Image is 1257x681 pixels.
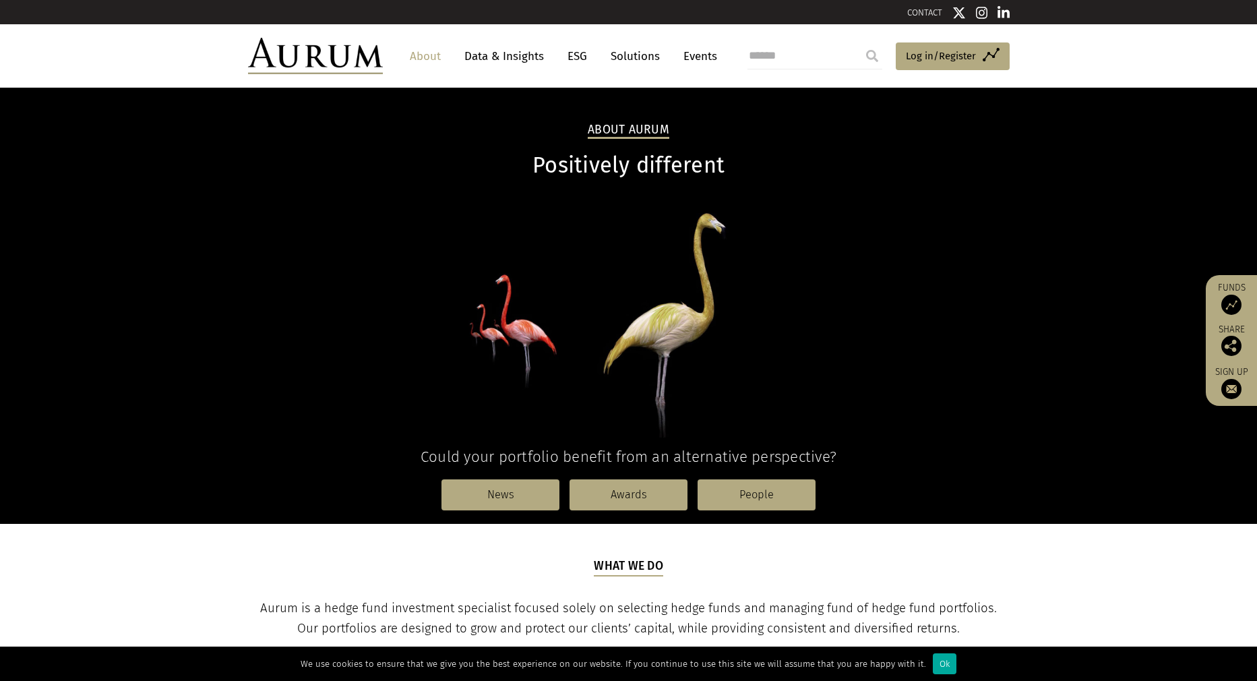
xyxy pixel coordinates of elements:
a: About [403,44,448,69]
h1: Positively different [248,152,1010,179]
a: Events [677,44,717,69]
input: Submit [859,42,886,69]
img: Sign up to our newsletter [1221,379,1241,399]
a: CONTACT [907,7,942,18]
a: News [441,479,559,510]
img: Instagram icon [976,6,988,20]
img: Access Funds [1221,295,1241,315]
a: People [698,479,816,510]
a: Awards [570,479,687,510]
div: Ok [933,653,956,674]
h5: What we do [594,558,663,576]
h4: Could your portfolio benefit from an alternative perspective? [248,448,1010,466]
h2: About Aurum [588,123,669,139]
a: Funds [1213,282,1250,315]
img: Share this post [1221,336,1241,356]
a: Log in/Register [896,42,1010,71]
span: Aurum is a hedge fund investment specialist focused solely on selecting hedge funds and managing ... [260,601,997,636]
img: Aurum [248,38,383,74]
a: Sign up [1213,366,1250,399]
a: Solutions [604,44,667,69]
img: Twitter icon [952,6,966,20]
img: Linkedin icon [998,6,1010,20]
a: ESG [561,44,594,69]
span: Log in/Register [906,48,976,64]
div: Share [1213,325,1250,356]
a: Data & Insights [458,44,551,69]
